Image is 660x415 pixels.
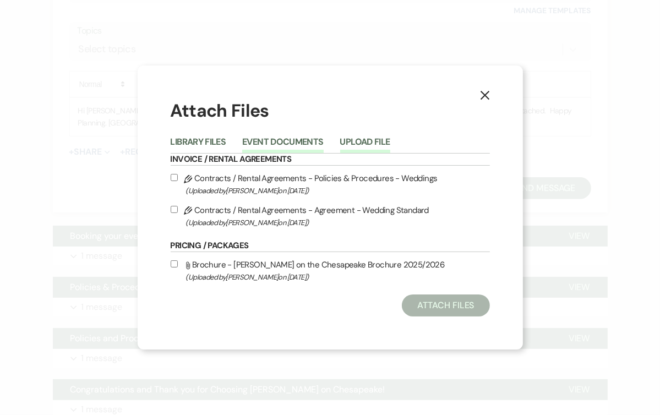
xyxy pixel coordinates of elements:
h6: Invoice / Rental Agreements [171,154,490,166]
span: (Uploaded by [PERSON_NAME] on [DATE] ) [186,184,490,197]
label: Contracts / Rental Agreements - Policies & Procedures - Weddings [171,171,490,197]
label: Contracts / Rental Agreements - Agreement - Wedding Standard [171,203,490,229]
button: Library Files [171,138,226,153]
input: Contracts / Rental Agreements - Agreement - Wedding Standard(Uploaded by[PERSON_NAME]on [DATE]) [171,206,178,213]
span: (Uploaded by [PERSON_NAME] on [DATE] ) [186,271,490,283]
button: Event Documents [242,138,323,153]
h6: Pricing / Packages [171,240,490,252]
span: (Uploaded by [PERSON_NAME] on [DATE] ) [186,216,490,229]
input: Brochure - [PERSON_NAME] on the Chesapeake Brochure 2025/2026(Uploaded by[PERSON_NAME]on [DATE]) [171,260,178,267]
input: Contracts / Rental Agreements - Policies & Procedures - Weddings(Uploaded by[PERSON_NAME]on [DATE]) [171,174,178,181]
button: Upload File [340,138,390,153]
h1: Attach Files [171,99,490,123]
label: Brochure - [PERSON_NAME] on the Chesapeake Brochure 2025/2026 [171,258,490,283]
button: Attach Files [402,294,489,316]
